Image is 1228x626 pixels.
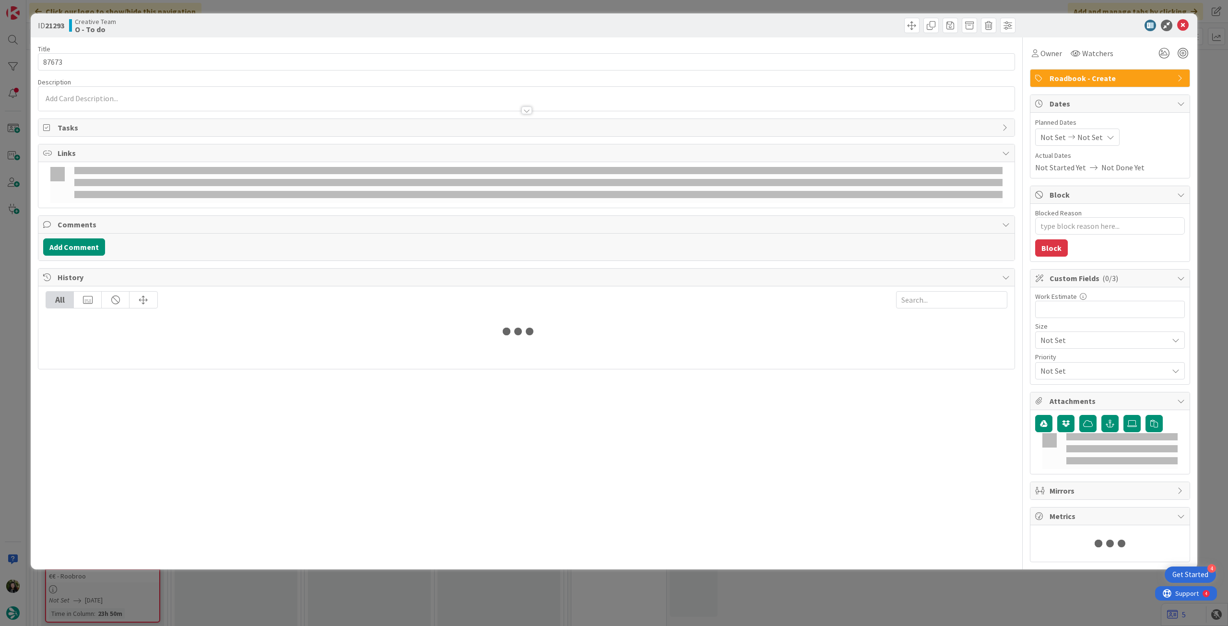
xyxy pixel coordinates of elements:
span: ID [38,20,64,31]
label: Title [38,45,50,53]
span: Not Started Yet [1035,162,1086,173]
div: Size [1035,323,1185,330]
span: Links [58,147,997,159]
div: 4 [50,4,52,12]
span: ( 0/3 ) [1102,273,1118,283]
div: 4 [1207,564,1216,573]
span: Tasks [58,122,997,133]
span: Watchers [1082,47,1113,59]
span: Owner [1040,47,1062,59]
span: Block [1050,189,1172,201]
b: O - To do [75,25,116,33]
input: type card name here... [38,53,1015,71]
span: Comments [58,219,997,230]
b: 21293 [45,21,64,30]
span: Not Set [1040,364,1163,378]
span: Mirrors [1050,485,1172,496]
input: Search... [896,291,1007,308]
span: Description [38,78,71,86]
label: Blocked Reason [1035,209,1082,217]
span: History [58,272,997,283]
span: Support [20,1,44,13]
span: Dates [1050,98,1172,109]
span: Planned Dates [1035,118,1185,128]
span: Attachments [1050,395,1172,407]
span: Not Set [1040,333,1163,347]
span: Roadbook - Create [1050,72,1172,84]
span: Metrics [1050,510,1172,522]
span: Not Set [1040,131,1066,143]
span: Custom Fields [1050,272,1172,284]
span: Actual Dates [1035,151,1185,161]
span: Not Done Yet [1101,162,1145,173]
button: Add Comment [43,238,105,256]
span: Creative Team [75,18,116,25]
div: Open Get Started checklist, remaining modules: 4 [1165,567,1216,583]
div: Get Started [1172,570,1208,579]
div: Priority [1035,354,1185,360]
button: Block [1035,239,1068,257]
div: All [46,292,74,308]
label: Work Estimate [1035,292,1077,301]
span: Not Set [1077,131,1103,143]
